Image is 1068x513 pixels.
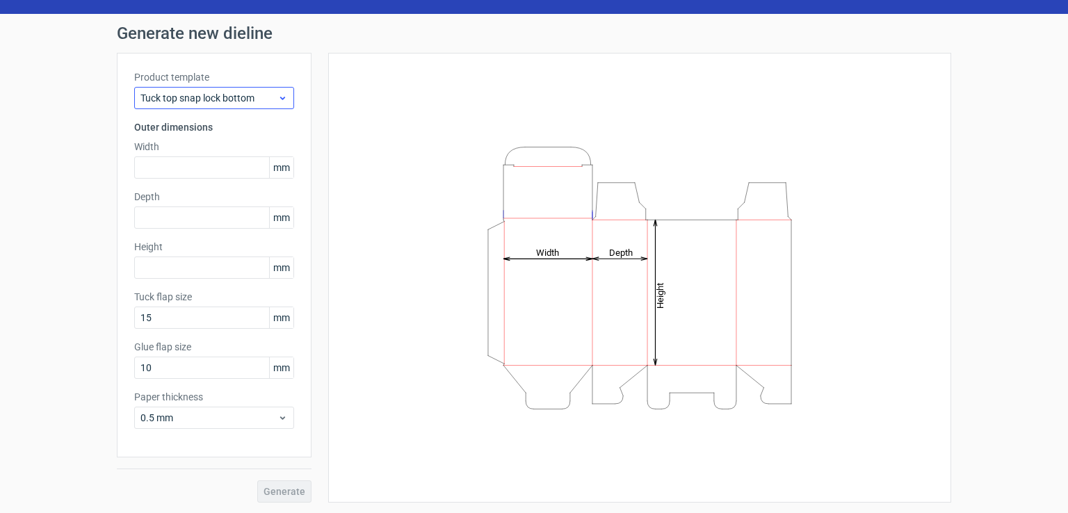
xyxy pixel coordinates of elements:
[269,357,293,378] span: mm
[117,25,951,42] h1: Generate new dieline
[134,240,294,254] label: Height
[269,307,293,328] span: mm
[134,340,294,354] label: Glue flap size
[269,157,293,178] span: mm
[269,257,293,278] span: mm
[134,190,294,204] label: Depth
[269,207,293,228] span: mm
[134,390,294,404] label: Paper thickness
[140,411,277,425] span: 0.5 mm
[134,120,294,134] h3: Outer dimensions
[536,247,559,257] tspan: Width
[609,247,633,257] tspan: Depth
[134,140,294,154] label: Width
[655,282,665,308] tspan: Height
[134,290,294,304] label: Tuck flap size
[140,91,277,105] span: Tuck top snap lock bottom
[134,70,294,84] label: Product template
